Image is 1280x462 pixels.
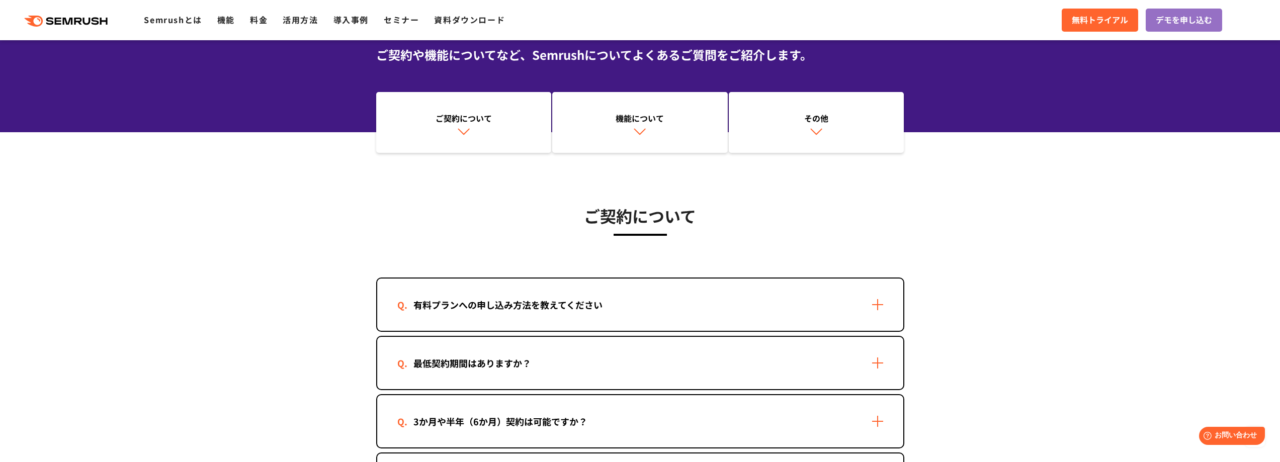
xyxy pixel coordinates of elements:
div: 最低契約期間はありますか？ [397,356,547,371]
iframe: Help widget launcher [1190,423,1269,451]
a: 資料ダウンロード [434,14,505,26]
div: その他 [734,112,899,124]
div: 機能について [557,112,723,124]
div: 3か月や半年（6か月）契約は可能ですか？ [397,414,604,429]
a: 料金 [250,14,268,26]
span: 無料トライアル [1072,14,1128,27]
a: ご契約について [376,92,552,153]
a: デモを申し込む [1146,9,1222,32]
span: デモを申し込む [1156,14,1212,27]
h3: ご契約について [376,203,904,228]
a: 活用方法 [283,14,318,26]
a: セミナー [384,14,419,26]
div: ご契約や機能についてなど、Semrushについてよくあるご質問をご紹介します。 [376,46,904,64]
a: 機能 [217,14,235,26]
div: 有料プランへの申し込み方法を教えてください [397,298,619,312]
a: その他 [729,92,904,153]
div: ご契約について [381,112,547,124]
a: 導入事例 [333,14,369,26]
a: Semrushとは [144,14,202,26]
a: 機能について [552,92,728,153]
a: 無料トライアル [1062,9,1138,32]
